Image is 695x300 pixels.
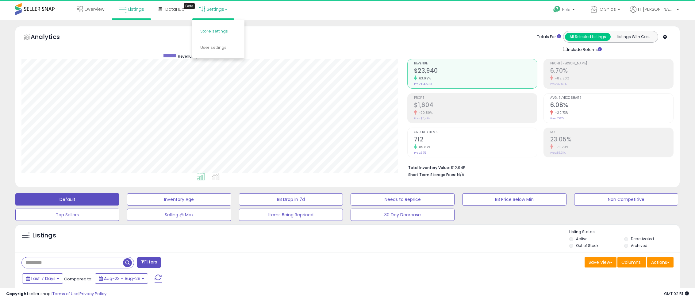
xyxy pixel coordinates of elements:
[64,276,92,282] span: Compared to:
[200,44,226,50] a: User settings
[15,209,119,221] button: Top Sellers
[630,6,679,20] a: Hi [PERSON_NAME]
[553,145,569,149] small: -73.29%
[550,151,566,155] small: Prev: 86.31%
[569,229,680,235] p: Listing States:
[408,172,456,177] b: Short Term Storage Fees:
[414,96,537,100] span: Profit
[22,273,63,284] button: Last 7 Days
[184,3,195,9] div: Tooltip anchor
[414,102,537,110] h2: $1,604
[550,117,564,120] small: Prev: 7.67%
[417,76,431,81] small: 63.99%
[631,236,654,241] label: Deactivated
[537,34,561,40] div: Totals For
[553,6,561,13] i: Get Help
[127,209,231,221] button: Selling @ Max
[414,136,537,144] h2: 712
[462,193,566,206] button: BB Price Below Min
[457,172,464,178] span: N/A
[621,259,641,265] span: Columns
[408,165,450,170] b: Total Inventory Value:
[31,275,56,282] span: Last 7 Days
[414,82,432,86] small: Prev: $14,599
[6,291,106,297] div: seller snap | |
[137,257,161,268] button: Filters
[128,6,144,12] span: Listings
[550,67,673,75] h2: 6.70%
[15,193,119,206] button: Default
[200,28,228,34] a: Store settings
[550,102,673,110] h2: 6.08%
[104,275,140,282] span: Aug-23 - Aug-29
[6,291,29,297] strong: Copyright
[550,136,673,144] h2: 23.05%
[647,257,674,267] button: Actions
[576,243,598,248] label: Out of Stock
[52,291,79,297] a: Terms of Use
[610,33,656,41] button: Listings With Cost
[638,6,675,12] span: Hi [PERSON_NAME]
[414,131,537,134] span: Ordered Items
[33,231,56,240] h5: Listings
[414,67,537,75] h2: $23,940
[553,76,570,81] small: -82.20%
[417,110,433,115] small: -70.80%
[548,1,581,20] a: Help
[565,33,611,41] button: All Selected Listings
[617,257,646,267] button: Columns
[559,46,609,53] div: Include Returns
[414,62,537,65] span: Revenue
[127,193,231,206] button: Inventory Age
[414,151,426,155] small: Prev: 375
[165,6,185,12] span: DataHub
[553,110,569,115] small: -20.73%
[631,243,647,248] label: Archived
[550,131,673,134] span: ROI
[574,193,678,206] button: Non Competitive
[351,193,455,206] button: Needs to Reprice
[599,6,616,12] span: IC Ships
[585,257,616,267] button: Save View
[79,291,106,297] a: Privacy Policy
[239,193,343,206] button: BB Drop in 7d
[84,6,104,12] span: Overview
[562,7,570,12] span: Help
[31,33,72,43] h5: Analytics
[664,291,689,297] span: 2025-09-6 02:51 GMT
[576,236,587,241] label: Active
[178,54,206,59] span: Revenue (prev)
[550,82,566,86] small: Prev: 37.63%
[408,163,669,171] li: $12,945
[95,273,148,284] button: Aug-23 - Aug-29
[550,62,673,65] span: Profit [PERSON_NAME]
[351,209,455,221] button: 30 Day Decrease
[550,96,673,100] span: Avg. Buybox Share
[239,209,343,221] button: Items Being Repriced
[417,145,431,149] small: 89.87%
[414,117,431,120] small: Prev: $5,494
